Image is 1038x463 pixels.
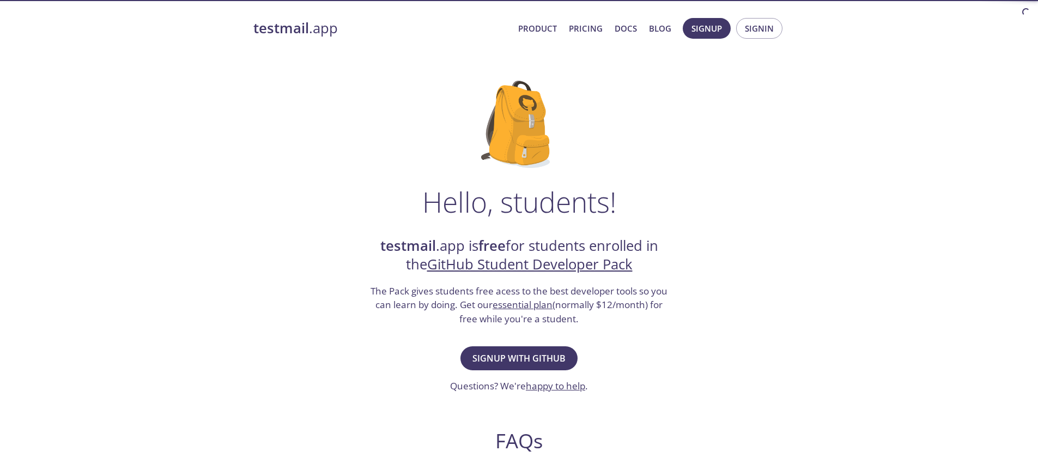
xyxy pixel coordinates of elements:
strong: free [478,236,506,255]
h3: Questions? We're . [450,379,588,393]
a: happy to help [526,380,585,392]
a: Product [518,21,557,35]
h3: The Pack gives students free acess to the best developer tools so you can learn by doing. Get our... [369,284,669,326]
strong: testmail [253,19,309,38]
a: essential plan [493,298,553,311]
button: Signup with GitHub [460,346,578,370]
a: Blog [649,21,671,35]
a: Pricing [569,21,603,35]
button: Signin [736,18,782,39]
strong: testmail [380,236,436,255]
span: Signup with GitHub [472,351,566,366]
h1: Hello, students! [422,185,616,218]
h2: .app is for students enrolled in the [369,237,669,274]
span: Signin [745,21,774,35]
a: Docs [615,21,637,35]
button: Signup [683,18,731,39]
a: GitHub Student Developer Pack [427,255,633,274]
h2: FAQs [310,429,729,453]
span: Signup [691,21,722,35]
img: github-student-backpack.png [481,81,557,168]
a: testmail.app [253,19,509,38]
